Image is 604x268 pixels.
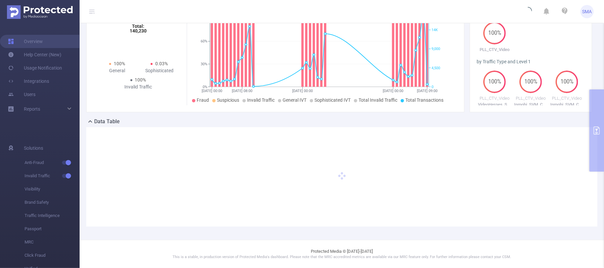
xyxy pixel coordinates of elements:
span: 100% [483,79,506,84]
span: 100% [519,79,542,84]
div: General [96,67,138,74]
p: PLL_CTV_Video [549,95,585,102]
span: Passport [25,222,80,236]
span: MRC [25,236,80,249]
div: by Traffic Type and Level 1 [477,58,585,65]
img: Protected Media [7,5,73,19]
tspan: 140,230 [130,28,147,33]
a: Overview [8,35,43,48]
tspan: 60% [201,39,207,44]
tspan: [DATE] 00:00 [202,89,222,93]
p: PLL_CTV_Video [513,95,549,102]
p: Inmobi_SVM_CTV_LL_RTB_10000047604_DV [549,101,585,108]
tspan: Total: [132,24,144,29]
span: 0.03% [155,61,168,66]
a: Users [8,88,35,101]
span: Visibility [25,183,80,196]
p: This is a stable, in production version of Protected Media's dashboard. Please note that the MRC ... [96,254,587,260]
p: PLL_CTV_Video [477,46,513,53]
div: Sophisticated [138,67,181,74]
span: Suspicious [217,97,239,103]
tspan: 0 [432,85,434,89]
a: Help Center (New) [8,48,61,61]
a: Reports [24,102,40,116]
tspan: [DATE] 00:00 [293,89,313,93]
span: 100% [556,79,578,84]
p: PLL_CTV_Video [477,95,513,102]
span: Fraud [197,97,209,103]
span: Total Invalid Traffic [359,97,397,103]
span: Reports [24,106,40,112]
tspan: [DATE] 09:00 [417,89,437,93]
p: Inmobi_SVM_CTV_LL_RTB_10000167819_DV [513,101,549,108]
tspan: [DATE] 00:00 [383,89,404,93]
span: Total Transactions [405,97,443,103]
span: General IVT [283,97,306,103]
tspan: [DATE] 08:00 [232,89,253,93]
footer: Protected Media © [DATE]-[DATE] [80,240,604,268]
span: 100% [135,77,146,82]
i: icon: loading [524,7,532,16]
span: Click Fraud [25,249,80,262]
span: Sophisticated IVT [314,97,351,103]
span: Invalid Traffic [25,169,80,183]
span: Traffic Intelligence [25,209,80,222]
span: 100% [114,61,125,66]
span: Invalid Traffic [247,97,275,103]
a: Usage Notification [8,61,62,75]
tspan: 14K [432,28,438,32]
a: Integrations [8,75,49,88]
tspan: 30% [201,62,207,66]
span: Anti-Fraud [25,156,80,169]
span: SMA [582,5,592,18]
h2: Data Table [94,118,120,126]
span: Solutions [24,141,43,155]
div: Invalid Traffic [117,83,160,90]
span: Brand Safety [25,196,80,209]
span: 100% [483,30,506,36]
tspan: 4,500 [432,66,440,70]
tspan: 0% [203,85,207,89]
tspan: 9,000 [432,47,440,51]
p: VideoHeroes_SVM_LL_CTV_EP [477,101,513,108]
